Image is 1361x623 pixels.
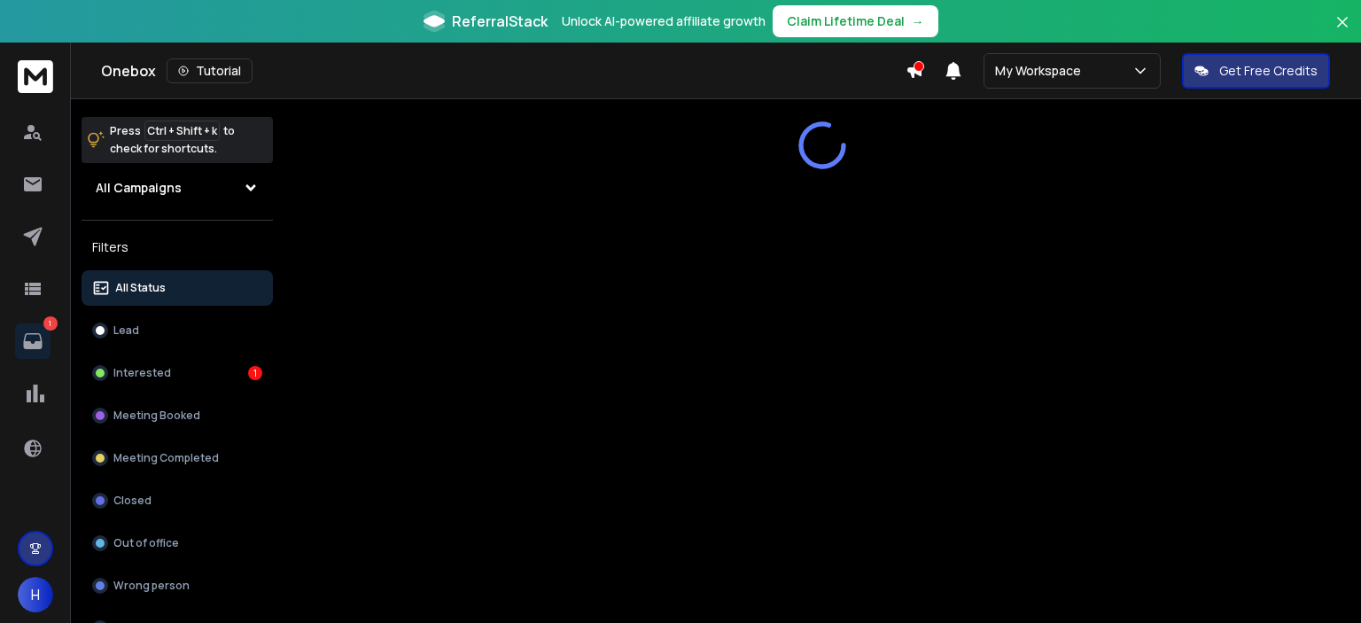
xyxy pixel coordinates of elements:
[18,577,53,612] button: H
[43,316,58,331] p: 1
[115,281,166,295] p: All Status
[113,451,219,465] p: Meeting Completed
[113,579,190,593] p: Wrong person
[562,12,766,30] p: Unlock AI-powered affiliate growth
[82,170,273,206] button: All Campaigns
[912,12,924,30] span: →
[82,355,273,391] button: Interested1
[113,323,139,338] p: Lead
[113,536,179,550] p: Out of office
[101,58,906,83] div: Onebox
[1182,53,1330,89] button: Get Free Credits
[1331,11,1354,53] button: Close banner
[452,11,548,32] span: ReferralStack
[15,323,51,359] a: 1
[995,62,1088,80] p: My Workspace
[82,568,273,604] button: Wrong person
[1219,62,1318,80] p: Get Free Credits
[82,440,273,476] button: Meeting Completed
[96,179,182,197] h1: All Campaigns
[82,483,273,518] button: Closed
[113,494,152,508] p: Closed
[144,121,220,141] span: Ctrl + Shift + k
[82,235,273,260] h3: Filters
[113,409,200,423] p: Meeting Booked
[773,5,938,37] button: Claim Lifetime Deal→
[110,122,235,158] p: Press to check for shortcuts.
[82,270,273,306] button: All Status
[82,398,273,433] button: Meeting Booked
[113,366,171,380] p: Interested
[82,526,273,561] button: Out of office
[248,366,262,380] div: 1
[82,313,273,348] button: Lead
[167,58,253,83] button: Tutorial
